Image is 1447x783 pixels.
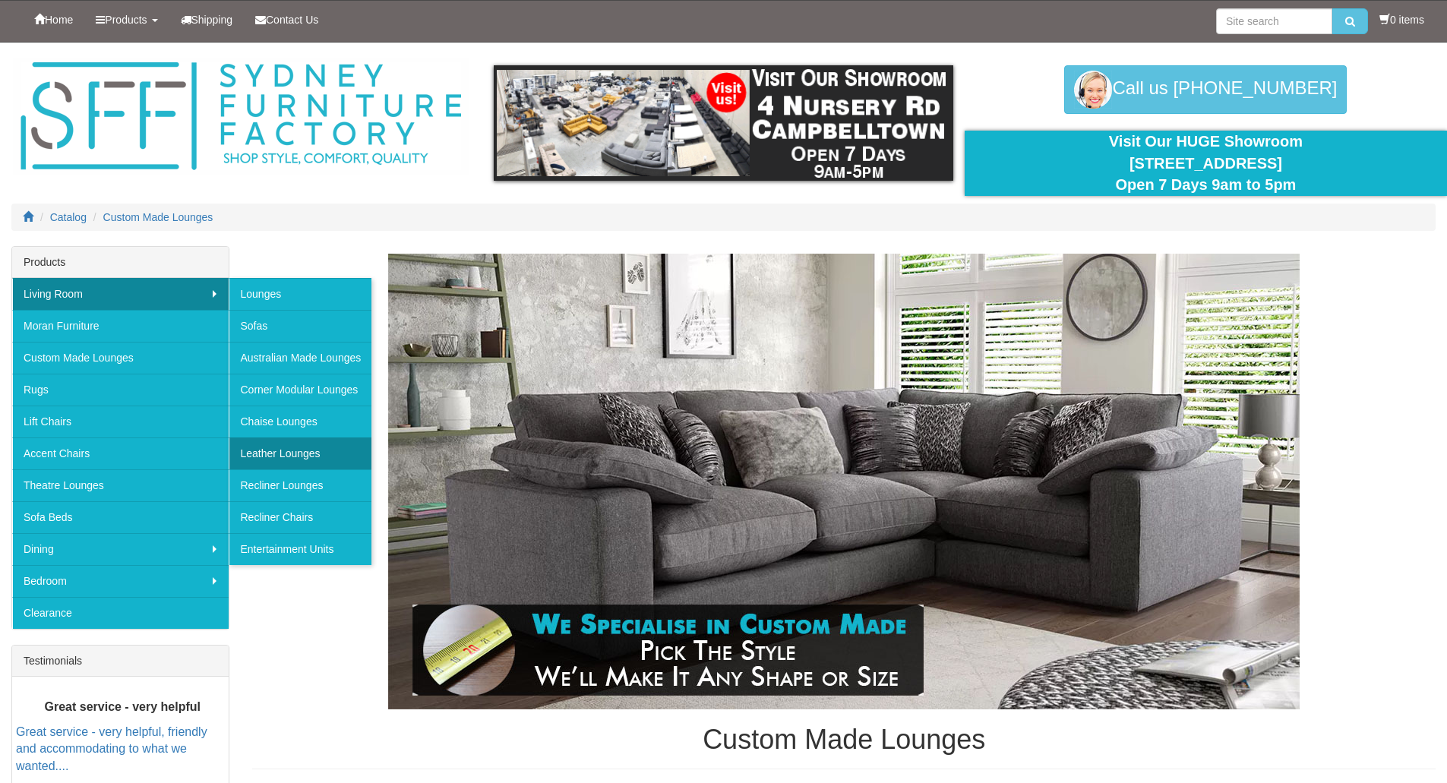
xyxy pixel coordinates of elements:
[84,1,169,39] a: Products
[229,533,371,565] a: Entertainment Units
[23,1,84,39] a: Home
[494,65,953,181] img: showroom.gif
[229,278,371,310] a: Lounges
[229,501,371,533] a: Recliner Chairs
[12,646,229,677] div: Testimonials
[229,342,371,374] a: Australian Made Lounges
[229,437,371,469] a: Leather Lounges
[12,342,229,374] a: Custom Made Lounges
[12,374,229,406] a: Rugs
[229,310,371,342] a: Sofas
[169,1,245,39] a: Shipping
[12,501,229,533] a: Sofa Beds
[1379,12,1424,27] li: 0 items
[266,14,318,26] span: Contact Us
[12,406,229,437] a: Lift Chairs
[12,469,229,501] a: Theatre Lounges
[105,14,147,26] span: Products
[12,278,229,310] a: Living Room
[229,406,371,437] a: Chaise Lounges
[13,58,469,175] img: Sydney Furniture Factory
[976,131,1436,196] div: Visit Our HUGE Showroom [STREET_ADDRESS] Open 7 Days 9am to 5pm
[12,247,229,278] div: Products
[388,254,1300,709] img: Custom Made Lounges
[1216,8,1332,34] input: Site search
[12,565,229,597] a: Bedroom
[252,725,1436,755] h1: Custom Made Lounges
[229,374,371,406] a: Corner Modular Lounges
[244,1,330,39] a: Contact Us
[12,310,229,342] a: Moran Furniture
[12,597,229,629] a: Clearance
[12,533,229,565] a: Dining
[12,437,229,469] a: Accent Chairs
[103,211,213,223] a: Custom Made Lounges
[191,14,233,26] span: Shipping
[229,469,371,501] a: Recliner Lounges
[16,725,207,772] a: Great service - very helpful, friendly and accommodating to what we wanted....
[50,211,87,223] a: Catalog
[45,700,201,713] b: Great service - very helpful
[45,14,73,26] span: Home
